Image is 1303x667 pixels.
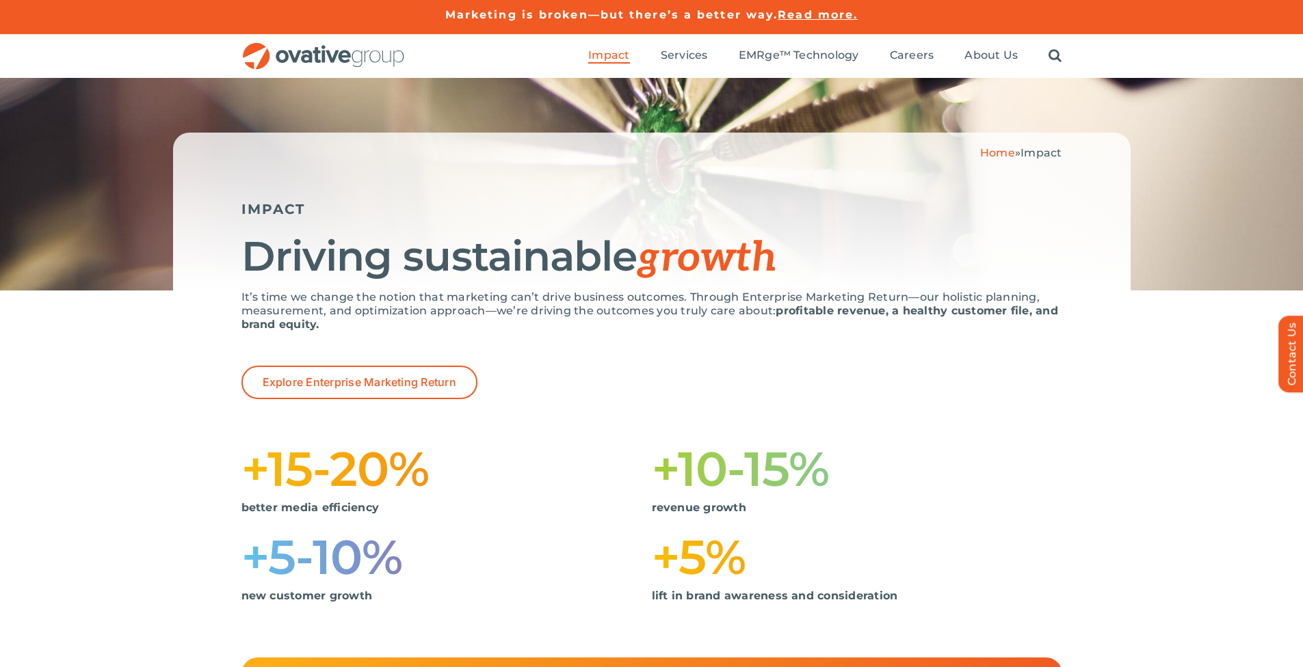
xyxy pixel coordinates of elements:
[241,304,1058,331] strong: profitable revenue, a healthy customer file, and brand equity.
[652,589,898,602] strong: lift in brand awareness and consideration
[637,234,776,283] span: growth
[241,41,406,54] a: OG_Full_horizontal_RGB
[980,146,1062,159] span: »
[263,376,456,389] span: Explore Enterprise Marketing Return
[739,49,859,62] span: EMRge™ Technology
[445,8,778,21] a: Marketing is broken—but there’s a better way.
[241,201,1062,217] h5: IMPACT
[241,501,380,514] strong: better media efficiency
[241,589,373,602] strong: new customer growth
[964,49,1018,62] span: About Us
[890,49,934,64] a: Careers
[652,535,1062,579] h1: +5%
[652,501,746,514] strong: revenue growth
[964,49,1018,64] a: About Us
[241,447,652,491] h1: +15-20%
[980,146,1015,159] a: Home
[588,34,1062,78] nav: Menu
[241,234,1062,280] h1: Driving sustainable
[1021,146,1062,159] span: Impact
[890,49,934,62] span: Careers
[241,366,477,399] a: Explore Enterprise Marketing Return
[241,535,652,579] h1: +5-10%
[1049,49,1062,64] a: Search
[652,447,1062,491] h1: +10-15%
[739,49,859,64] a: EMRge™ Technology
[588,49,629,64] a: Impact
[661,49,708,64] a: Services
[241,290,1062,331] p: It’s time we change the notion that marketing can’t drive business outcomes. Through Enterprise M...
[661,49,708,62] span: Services
[778,8,858,21] a: Read more.
[588,49,629,62] span: Impact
